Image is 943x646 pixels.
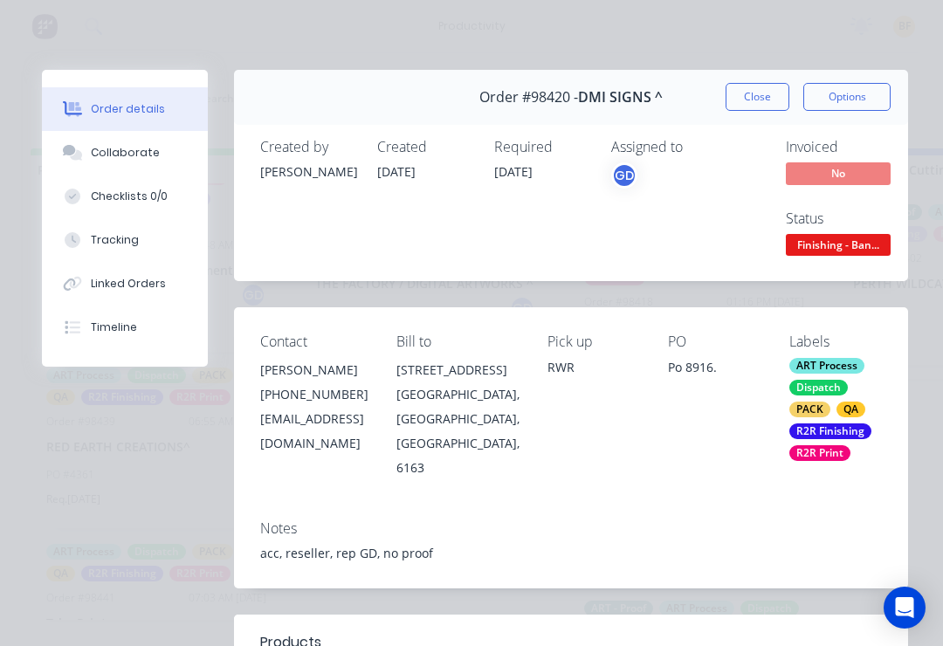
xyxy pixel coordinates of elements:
[547,333,640,350] div: Pick up
[377,163,416,180] span: [DATE]
[786,139,917,155] div: Invoiced
[611,162,637,189] button: GD
[789,402,830,417] div: PACK
[668,358,761,382] div: Po 8916.
[260,139,356,155] div: Created by
[789,423,871,439] div: R2R Finishing
[42,175,208,218] button: Checklists 0/0
[884,587,926,629] div: Open Intercom Messenger
[726,83,789,111] button: Close
[91,232,139,248] div: Tracking
[668,333,761,350] div: PO
[786,234,891,256] span: Finishing - Ban...
[260,358,368,382] div: [PERSON_NAME]
[836,402,865,417] div: QA
[377,139,473,155] div: Created
[260,520,882,537] div: Notes
[91,276,166,292] div: Linked Orders
[479,89,578,106] span: Order #98420 -
[578,89,663,106] span: DMI SIGNS ^
[789,380,848,395] div: Dispatch
[91,320,137,335] div: Timeline
[260,382,368,407] div: [PHONE_NUMBER]
[260,407,368,456] div: [EMAIL_ADDRESS][DOMAIN_NAME]
[786,234,891,260] button: Finishing - Ban...
[42,131,208,175] button: Collaborate
[786,162,891,184] span: No
[42,262,208,306] button: Linked Orders
[789,333,882,350] div: Labels
[260,358,368,456] div: [PERSON_NAME][PHONE_NUMBER][EMAIL_ADDRESS][DOMAIN_NAME]
[786,210,917,227] div: Status
[396,358,520,480] div: [STREET_ADDRESS][GEOGRAPHIC_DATA], [GEOGRAPHIC_DATA], [GEOGRAPHIC_DATA], 6163
[91,189,168,204] div: Checklists 0/0
[494,139,590,155] div: Required
[611,139,786,155] div: Assigned to
[396,358,520,382] div: [STREET_ADDRESS]
[547,358,640,376] div: RWR
[396,333,520,350] div: Bill to
[494,163,533,180] span: [DATE]
[260,333,368,350] div: Contact
[91,101,165,117] div: Order details
[396,382,520,480] div: [GEOGRAPHIC_DATA], [GEOGRAPHIC_DATA], [GEOGRAPHIC_DATA], 6163
[260,544,882,562] div: acc, reseller, rep GD, no proof
[42,87,208,131] button: Order details
[42,218,208,262] button: Tracking
[91,145,160,161] div: Collaborate
[789,358,864,374] div: ART Process
[260,162,356,181] div: [PERSON_NAME]
[42,306,208,349] button: Timeline
[789,445,850,461] div: R2R Print
[803,83,891,111] button: Options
